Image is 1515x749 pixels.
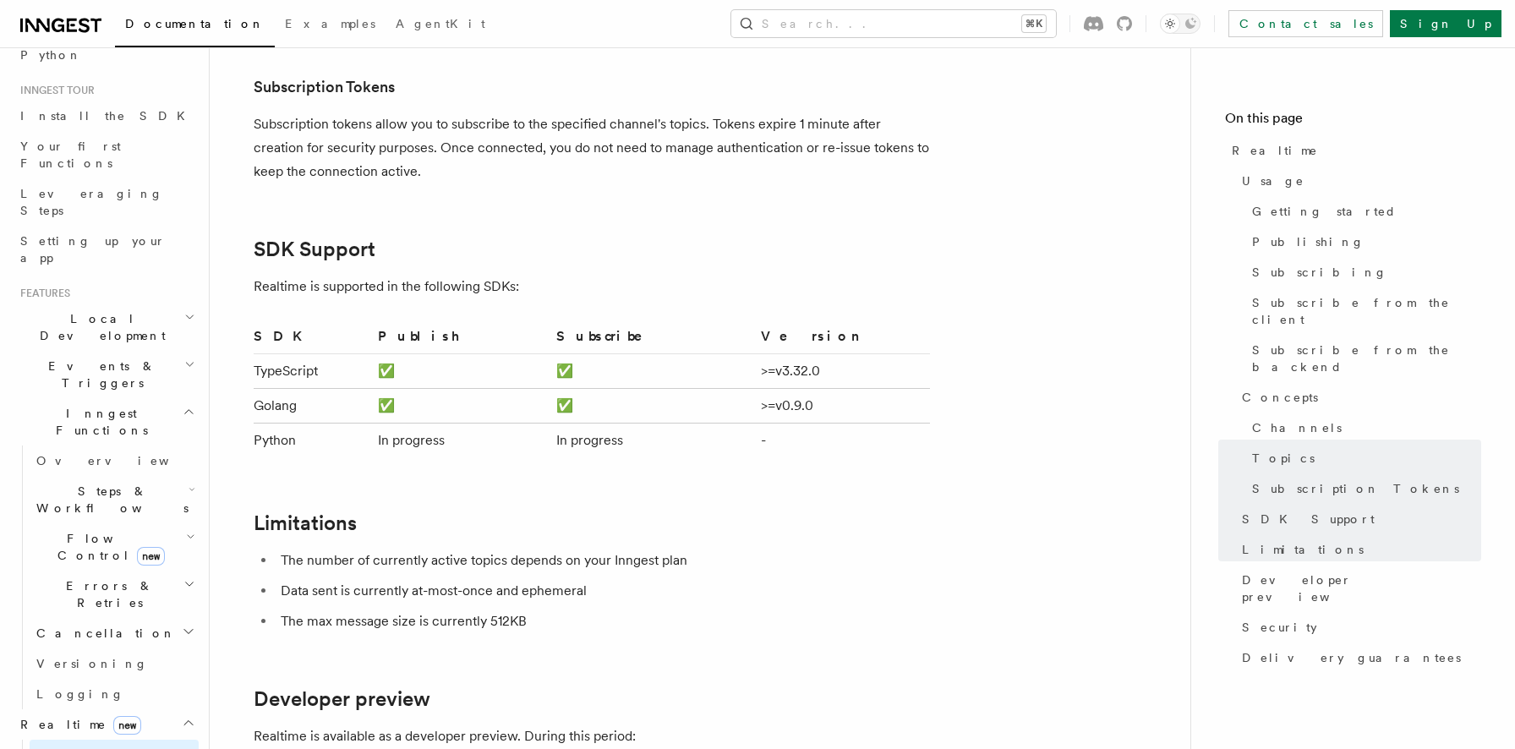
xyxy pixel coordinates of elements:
[371,325,550,354] th: Publish
[731,10,1056,37] button: Search...⌘K
[113,716,141,735] span: new
[1252,342,1481,375] span: Subscribe from the backend
[14,303,199,351] button: Local Development
[1245,287,1481,335] a: Subscribe from the client
[276,579,930,603] li: Data sent is currently at-most-once and ephemeral
[30,679,199,709] a: Logging
[30,523,199,571] button: Flow Controlnew
[30,648,199,679] a: Versioning
[14,398,199,446] button: Inngest Functions
[30,446,199,476] a: Overview
[254,353,371,388] td: TypeScript
[276,549,930,572] li: The number of currently active topics depends on your Inngest plan
[20,109,195,123] span: Install the SDK
[1242,389,1318,406] span: Concepts
[14,178,199,226] a: Leveraging Steps
[1022,15,1046,32] kbd: ⌘K
[1245,473,1481,504] a: Subscription Tokens
[754,423,930,457] td: -
[1252,480,1459,497] span: Subscription Tokens
[14,405,183,439] span: Inngest Functions
[550,353,753,388] td: ✅
[1245,443,1481,473] a: Topics
[125,17,265,30] span: Documentation
[386,5,495,46] a: AgentKit
[254,423,371,457] td: Python
[1245,227,1481,257] a: Publishing
[14,287,70,300] span: Features
[254,325,371,354] th: SDK
[1245,257,1481,287] a: Subscribing
[254,75,395,99] a: Subscription Tokens
[1235,612,1481,642] a: Security
[14,84,95,97] span: Inngest tour
[30,476,199,523] button: Steps & Workflows
[20,48,82,62] span: Python
[1228,10,1383,37] a: Contact sales
[30,571,199,618] button: Errors & Retries
[1225,108,1481,135] h4: On this page
[1242,541,1364,558] span: Limitations
[30,577,183,611] span: Errors & Retries
[754,353,930,388] td: >=v3.32.0
[754,325,930,354] th: Version
[1252,419,1342,436] span: Channels
[30,618,199,648] button: Cancellation
[1252,264,1387,281] span: Subscribing
[36,454,211,467] span: Overview
[115,5,275,47] a: Documentation
[1252,203,1397,220] span: Getting started
[1235,565,1481,612] a: Developer preview
[14,40,199,70] a: Python
[14,226,199,273] a: Setting up your app
[1235,382,1481,413] a: Concepts
[254,511,357,535] a: Limitations
[1245,335,1481,382] a: Subscribe from the backend
[36,657,148,670] span: Versioning
[30,530,186,564] span: Flow Control
[254,724,930,748] p: Realtime is available as a developer preview. During this period:
[276,610,930,633] li: The max message size is currently 512KB
[254,388,371,423] td: Golang
[30,625,176,642] span: Cancellation
[1232,142,1318,159] span: Realtime
[1252,233,1365,250] span: Publishing
[254,238,375,261] a: SDK Support
[1242,619,1317,636] span: Security
[371,353,550,388] td: ✅
[254,112,930,183] p: Subscription tokens allow you to subscribe to the specified channel's topics. Tokens expire 1 min...
[1242,649,1461,666] span: Delivery guarantees
[36,687,124,701] span: Logging
[20,139,121,170] span: Your first Functions
[754,388,930,423] td: >=v0.9.0
[275,5,386,46] a: Examples
[1235,504,1481,534] a: SDK Support
[14,101,199,131] a: Install the SDK
[371,388,550,423] td: ✅
[14,709,199,740] button: Realtimenew
[1242,571,1481,605] span: Developer preview
[1242,511,1375,528] span: SDK Support
[14,446,199,709] div: Inngest Functions
[1235,642,1481,673] a: Delivery guarantees
[1390,10,1501,37] a: Sign Up
[1245,196,1481,227] a: Getting started
[1235,534,1481,565] a: Limitations
[30,483,189,517] span: Steps & Workflows
[137,547,165,566] span: new
[1242,172,1304,189] span: Usage
[1225,135,1481,166] a: Realtime
[254,687,430,711] a: Developer preview
[550,325,753,354] th: Subscribe
[14,358,184,391] span: Events & Triggers
[14,310,184,344] span: Local Development
[1160,14,1201,34] button: Toggle dark mode
[20,187,163,217] span: Leveraging Steps
[396,17,485,30] span: AgentKit
[14,351,199,398] button: Events & Triggers
[1245,413,1481,443] a: Channels
[1252,294,1481,328] span: Subscribe from the client
[550,388,753,423] td: ✅
[550,423,753,457] td: In progress
[371,423,550,457] td: In progress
